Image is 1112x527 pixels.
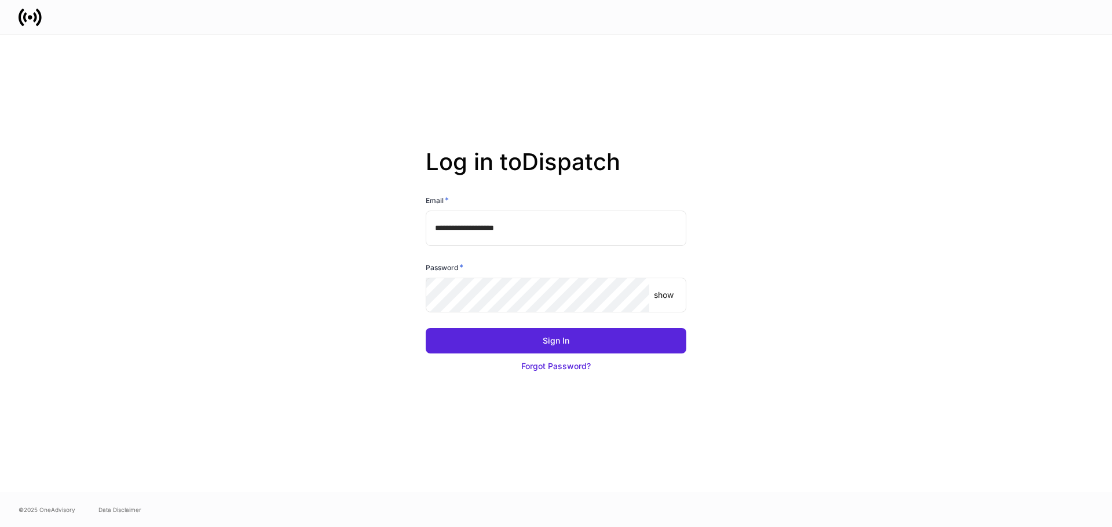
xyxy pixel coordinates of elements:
h2: Log in to Dispatch [426,148,686,194]
h6: Email [426,194,449,206]
div: Sign In [543,335,569,347]
span: © 2025 OneAdvisory [19,505,75,514]
h6: Password [426,261,463,273]
p: show [654,289,674,301]
a: Data Disclaimer [98,505,141,514]
div: Forgot Password? [521,360,591,372]
button: Forgot Password? [426,353,686,379]
button: Sign In [426,328,686,353]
